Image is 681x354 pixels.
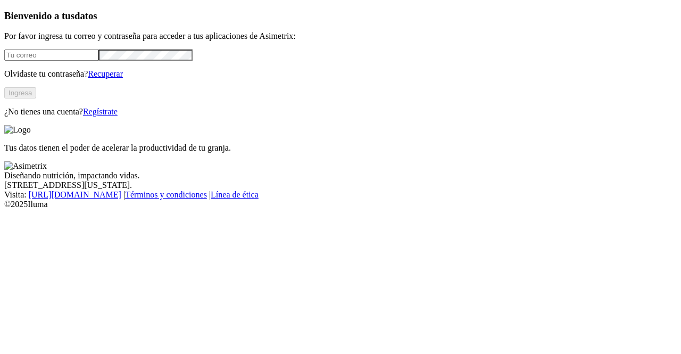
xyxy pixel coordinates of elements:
[4,200,677,209] div: © 2025 Iluma
[211,190,259,199] a: Línea de ética
[4,31,677,41] p: Por favor ingresa tu correo y contraseña para acceder a tus aplicaciones de Asimetrix:
[74,10,97,21] span: datos
[4,107,677,117] p: ¿No tienes una cuenta?
[88,69,123,78] a: Recuperar
[4,190,677,200] div: Visita : | |
[4,50,98,61] input: Tu correo
[4,161,47,171] img: Asimetrix
[4,69,677,79] p: Olvidaste tu contraseña?
[4,180,677,190] div: [STREET_ADDRESS][US_STATE].
[83,107,118,116] a: Regístrate
[4,143,677,153] p: Tus datos tienen el poder de acelerar la productividad de tu granja.
[4,171,677,180] div: Diseñando nutrición, impactando vidas.
[29,190,121,199] a: [URL][DOMAIN_NAME]
[4,125,31,135] img: Logo
[4,10,677,22] h3: Bienvenido a tus
[125,190,207,199] a: Términos y condiciones
[4,87,36,98] button: Ingresa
